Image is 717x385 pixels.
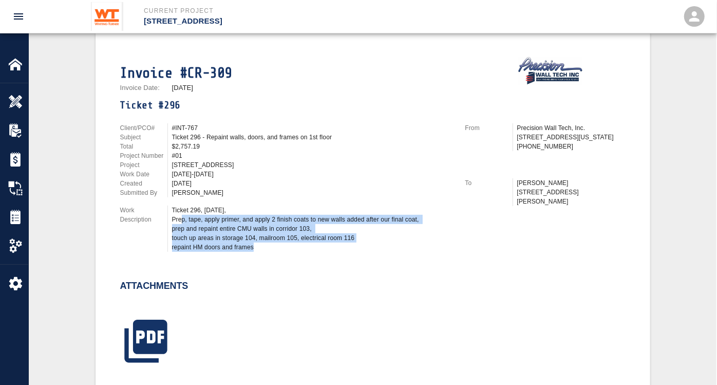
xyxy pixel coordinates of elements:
p: Precision Wall Tech, Inc. [517,123,626,133]
div: [STREET_ADDRESS] [172,160,453,170]
p: [STREET_ADDRESS][PERSON_NAME] [517,188,626,206]
div: Ticket 296 - Repaint walls, doors, and frames on 1st floor [172,133,453,142]
p: Project Number [120,151,167,160]
h1: Ticket #296 [120,99,453,111]
h1: Invoice #CR-309 [120,65,453,82]
p: Subject [120,133,167,142]
div: [DATE] [172,179,453,188]
div: #INT-767 [172,123,453,133]
p: Project [120,160,167,170]
p: [STREET_ADDRESS] [144,15,414,27]
div: #01 [172,151,453,160]
p: Work Description [120,206,167,224]
img: Whiting-Turner [91,2,123,31]
div: [DATE]-[DATE] [172,170,453,179]
p: Invoice Date: [120,84,168,91]
div: Ticket 296, [DATE], Prep, tape, apply primer, and apply 2 finish coats to new walls added after o... [172,206,453,252]
p: Work Date [120,170,167,179]
p: [STREET_ADDRESS][US_STATE] [517,133,626,142]
button: open drawer [6,4,31,29]
p: [PERSON_NAME] [517,178,626,188]
h2: Attachments [120,281,188,292]
p: Created [120,179,167,188]
p: Submitted By [120,188,167,197]
p: [DATE] [172,84,194,91]
p: [PHONE_NUMBER] [517,142,626,151]
iframe: Chat Widget [546,274,717,385]
div: [PERSON_NAME] [172,188,453,197]
p: Total [120,142,167,151]
p: Client/PCO# [120,123,167,133]
img: Precision Wall Tech, Inc. [517,57,584,85]
p: Current Project [144,6,414,15]
div: $2,757.19 [172,142,453,151]
p: From [465,123,513,133]
p: To [465,178,513,188]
